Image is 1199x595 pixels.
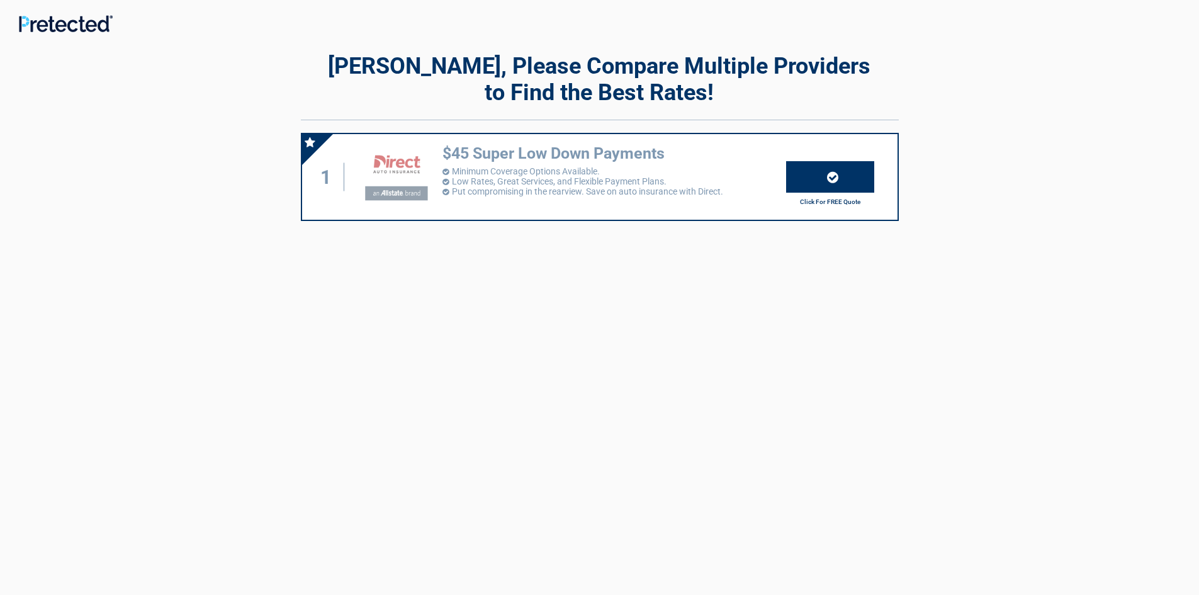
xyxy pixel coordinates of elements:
[301,53,899,106] h2: [PERSON_NAME], Please Compare Multiple Providers to Find the Best Rates!
[442,176,786,186] li: Low Rates, Great Services, and Flexible Payment Plans.
[442,186,786,196] li: Put compromising in the rearview. Save on auto insurance with Direct.
[19,15,113,32] img: Main Logo
[315,163,345,191] div: 1
[786,198,874,205] h2: Click For FREE Quote
[442,144,786,164] h3: $45 Super Low Down Payments
[355,145,436,208] img: directauto's logo
[442,166,786,176] li: Minimum Coverage Options Available.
